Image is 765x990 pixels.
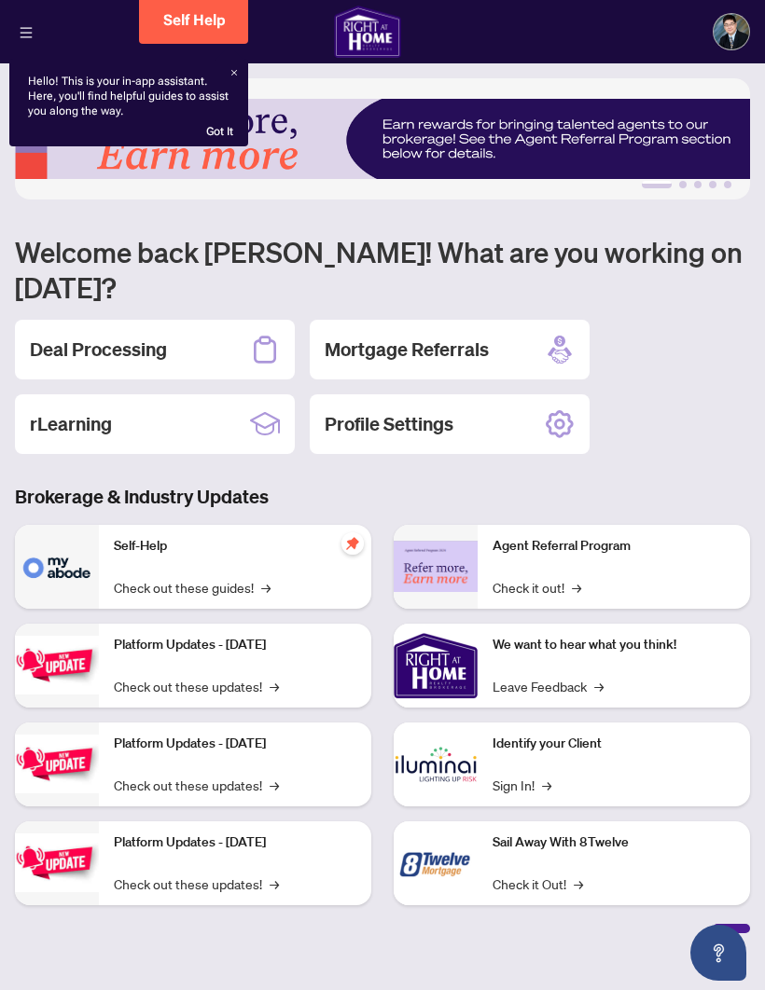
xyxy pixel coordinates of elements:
[114,873,279,894] a: Check out these updates!→
[594,676,604,696] span: →
[114,635,356,655] p: Platform Updates - [DATE]
[30,337,167,363] h2: Deal Processing
[394,722,478,806] img: Identify your Client
[572,577,581,598] span: →
[15,525,99,609] img: Self-Help
[574,873,583,894] span: →
[270,775,279,795] span: →
[679,181,687,188] button: 2
[261,577,271,598] span: →
[15,484,750,510] h3: Brokerage & Industry Updates
[709,181,716,188] button: 4
[114,676,279,696] a: Check out these updates!→
[270,873,279,894] span: →
[325,411,453,437] h2: Profile Settings
[341,532,364,555] span: pushpin
[15,735,99,793] img: Platform Updates - July 8, 2025
[493,775,551,795] a: Sign In!→
[493,832,735,853] p: Sail Away With 8Twelve
[493,734,735,754] p: Identify your Client
[694,181,702,188] button: 3
[114,832,356,853] p: Platform Updates - [DATE]
[30,411,112,437] h2: rLearning
[163,11,226,29] span: Self Help
[15,636,99,694] img: Platform Updates - July 21, 2025
[493,635,735,655] p: We want to hear what you think!
[334,6,401,58] img: logo
[206,124,233,139] div: Got It
[15,234,750,305] h1: Welcome back [PERSON_NAME]! What are you working on [DATE]?
[20,26,33,39] span: menu
[270,676,279,696] span: →
[15,78,750,199] img: Slide 0
[394,541,478,592] img: Agent Referral Program
[394,821,478,905] img: Sail Away With 8Twelve
[114,775,279,795] a: Check out these updates!→
[714,14,749,49] img: Profile Icon
[114,536,356,557] p: Self-Help
[394,624,478,708] img: We want to hear what you think!
[114,577,271,598] a: Check out these guides!→
[724,181,731,188] button: 5
[690,925,746,981] button: Open asap
[493,536,735,557] p: Agent Referral Program
[493,577,581,598] a: Check it out!→
[493,676,604,696] a: Leave Feedback→
[493,873,583,894] a: Check it Out!→
[542,775,551,795] span: →
[642,181,672,188] button: 1
[28,74,229,139] div: Hello! This is your in-app assistant. Here, you'll find helpful guides to assist you along the way.
[114,734,356,754] p: Platform Updates - [DATE]
[325,337,489,363] h2: Mortgage Referrals
[15,833,99,892] img: Platform Updates - June 23, 2025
